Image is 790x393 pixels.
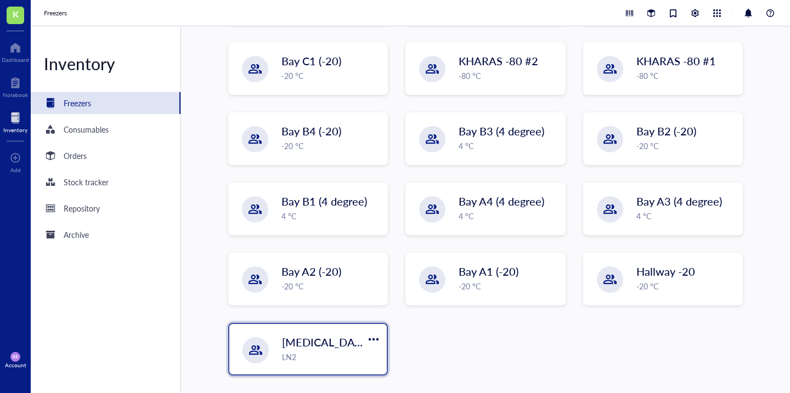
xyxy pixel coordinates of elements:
[282,351,380,363] div: LN2
[2,56,29,63] div: Dashboard
[459,280,558,292] div: -20 °C
[31,53,180,75] div: Inventory
[13,7,19,21] span: K
[3,127,27,133] div: Inventory
[636,210,736,222] div: 4 °C
[636,123,696,139] span: Bay B2 (-20)
[31,118,180,140] a: Consumables
[31,92,180,114] a: Freezers
[636,264,695,279] span: Hallway -20
[281,280,381,292] div: -20 °C
[281,140,381,152] div: -20 °C
[64,229,89,241] div: Archive
[44,8,69,19] a: Freezers
[281,193,367,209] span: Bay B1 (4 degree)
[10,167,21,173] div: Add
[2,39,29,63] a: Dashboard
[31,224,180,246] a: Archive
[459,53,538,69] span: KHARAS -80 #2
[636,280,736,292] div: -20 °C
[636,140,736,152] div: -20 °C
[3,109,27,133] a: Inventory
[459,193,544,209] span: Bay A4 (4 degree)
[31,197,180,219] a: Repository
[282,334,371,350] span: [MEDICAL_DATA]
[5,362,26,368] div: Account
[64,202,100,214] div: Repository
[64,150,87,162] div: Orders
[64,97,91,109] div: Freezers
[31,171,180,193] a: Stock tracker
[459,140,558,152] div: 4 °C
[31,145,180,167] a: Orders
[459,70,558,82] div: -80 °C
[459,123,544,139] span: Bay B3 (4 degree)
[281,53,341,69] span: Bay C1 (-20)
[636,53,716,69] span: KHARAS -80 #1
[459,264,518,279] span: Bay A1 (-20)
[13,354,18,359] span: RR
[64,176,109,188] div: Stock tracker
[281,123,341,139] span: Bay B4 (-20)
[3,74,28,98] a: Notebook
[64,123,109,135] div: Consumables
[459,210,558,222] div: 4 °C
[3,92,28,98] div: Notebook
[636,193,722,209] span: Bay A3 (4 degree)
[281,210,381,222] div: 4 °C
[281,264,341,279] span: Bay A2 (-20)
[636,70,736,82] div: -80 °C
[281,70,381,82] div: -20 °C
